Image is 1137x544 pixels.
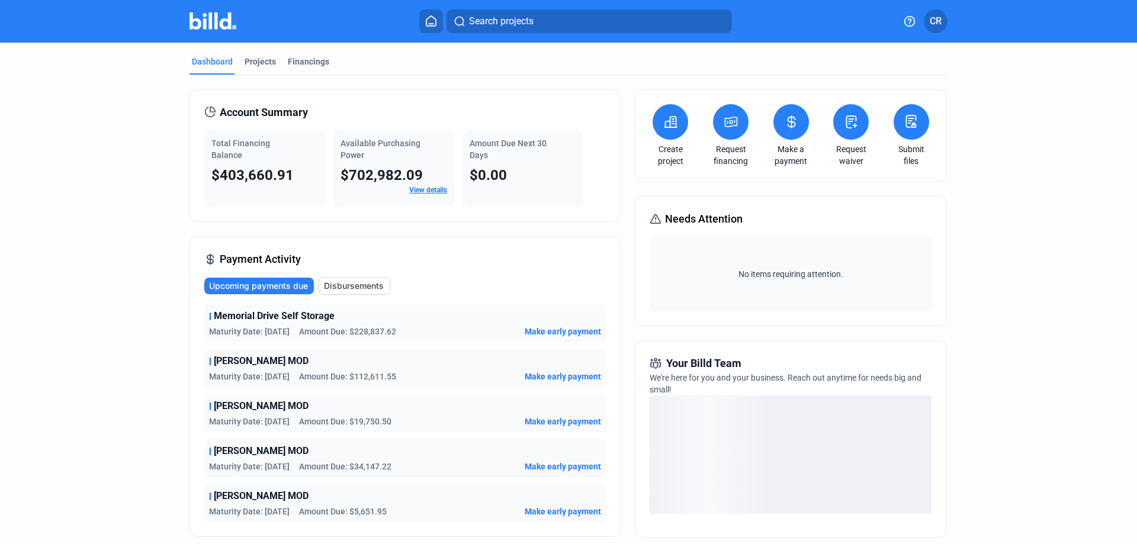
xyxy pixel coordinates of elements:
span: Maturity Date: [DATE] [209,506,290,517]
span: Maturity Date: [DATE] [209,416,290,427]
span: Maturity Date: [DATE] [209,326,290,337]
span: Disbursements [324,280,384,292]
span: [PERSON_NAME] MOD [214,399,309,413]
button: CR [924,9,947,33]
span: Search projects [469,14,534,28]
div: loading [650,395,932,514]
span: Amount Due: $19,750.50 [299,416,391,427]
span: $0.00 [470,167,507,184]
span: Your Billd Team [666,355,741,372]
span: $403,660.91 [211,167,294,184]
span: Amount Due: $5,651.95 [299,506,387,517]
span: We're here for you and your business. Reach out anytime for needs big and small! [650,373,921,394]
button: Make early payment [525,506,601,517]
a: View details [409,186,447,194]
button: Make early payment [525,461,601,472]
span: [PERSON_NAME] MOD [214,444,309,458]
span: Total Financing Balance [211,139,270,160]
img: Billd Company Logo [189,12,236,30]
span: [PERSON_NAME] MOD [214,489,309,503]
span: [PERSON_NAME] MOD [214,354,309,368]
a: Submit files [891,143,932,167]
span: Amount Due Next 30 Days [470,139,547,160]
span: Upcoming payments due [209,280,308,292]
span: Needs Attention [665,211,743,227]
span: Account Summary [220,104,308,121]
div: Financings [288,56,329,67]
div: Projects [245,56,276,67]
span: Amount Due: $112,611.55 [299,371,396,382]
span: Amount Due: $34,147.22 [299,461,391,472]
a: Request waiver [830,143,872,167]
div: Dashboard [192,56,233,67]
button: Make early payment [525,416,601,427]
span: Amount Due: $228,837.62 [299,326,396,337]
button: Make early payment [525,371,601,382]
button: Search projects [447,9,732,33]
span: $702,982.09 [341,167,423,184]
a: Request financing [710,143,751,167]
span: Payment Activity [220,251,301,268]
span: No items requiring attention. [654,268,927,280]
span: Memorial Drive Self Storage [214,309,335,323]
a: Make a payment [770,143,812,167]
span: Maturity Date: [DATE] [209,371,290,382]
a: Create project [650,143,691,167]
span: Available Purchasing Power [341,139,420,160]
button: Make early payment [525,326,601,337]
button: Disbursements [319,277,390,295]
button: Upcoming payments due [204,278,314,294]
span: CR [930,14,942,28]
span: Maturity Date: [DATE] [209,461,290,472]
